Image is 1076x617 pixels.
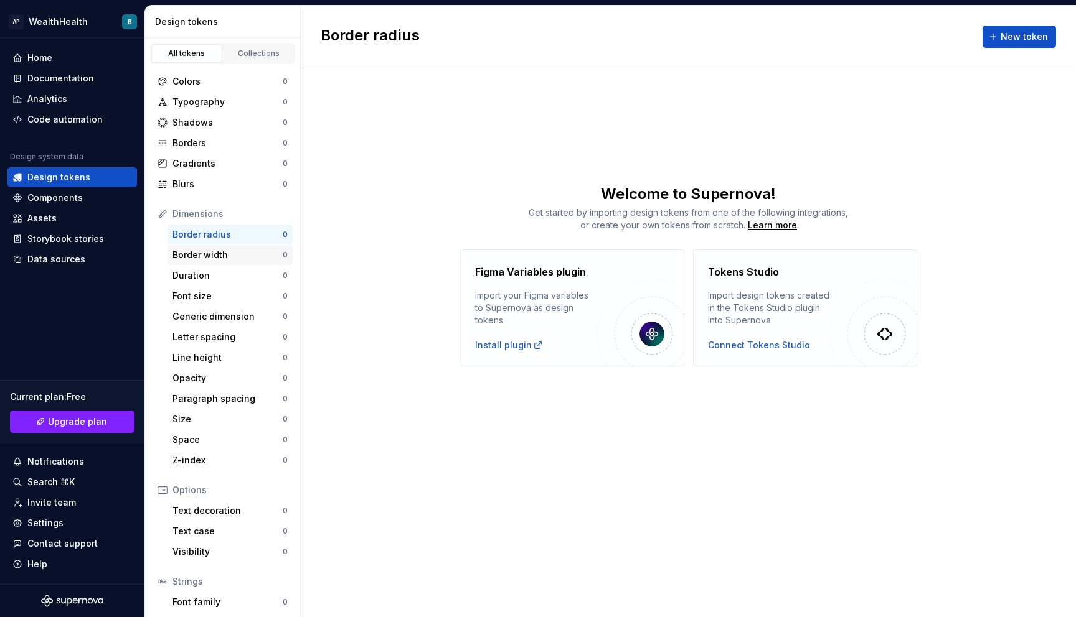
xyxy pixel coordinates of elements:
div: Line height [172,351,283,364]
div: 0 [283,506,288,516]
div: 0 [283,435,288,445]
a: Generic dimension0 [168,307,293,327]
div: Paragraph spacing [172,392,283,405]
div: Text decoration [172,504,283,517]
a: Borders0 [153,133,293,153]
a: Invite team [7,493,137,513]
button: Connect Tokens Studio [708,339,810,351]
a: Typography0 [153,92,293,112]
div: 0 [283,291,288,301]
div: Generic dimension [172,310,283,323]
div: Design tokens [27,171,90,183]
div: Visibility [172,545,283,558]
div: Opacity [172,372,283,384]
h4: Tokens Studio [708,264,779,279]
div: 0 [283,526,288,536]
a: Design tokens [7,167,137,187]
div: 0 [283,547,288,557]
span: Get started by importing design tokens from one of the following integrations, or create your own... [529,207,848,230]
a: Opacity0 [168,368,293,388]
div: Shadows [172,116,283,129]
a: Shadows0 [153,113,293,132]
div: Letter spacing [172,331,283,343]
div: Components [27,192,83,204]
div: 0 [283,138,288,148]
a: Learn more [748,219,797,231]
div: Borders [172,137,283,149]
div: Text case [172,525,283,537]
div: Colors [172,75,283,88]
div: Code automation [27,113,103,126]
div: Dimensions [172,208,288,220]
a: Storybook stories [7,229,137,249]
div: Typography [172,96,283,108]
a: Font family0 [168,592,293,612]
div: Contact support [27,537,98,550]
div: Welcome to Supernova! [301,184,1076,204]
span: Upgrade plan [48,415,107,428]
a: Gradients0 [153,154,293,174]
div: 0 [283,271,288,281]
div: 0 [283,118,288,128]
a: Border width0 [168,245,293,265]
a: Size0 [168,409,293,429]
a: Border radius0 [168,225,293,244]
a: Documentation [7,68,137,88]
button: Contact support [7,534,137,554]
a: Install plugin [475,339,543,351]
div: Search ⌘K [27,476,75,488]
div: Assets [27,212,57,225]
div: Current plan : Free [10,391,134,403]
a: Home [7,48,137,68]
div: Design tokens [155,16,295,28]
a: Text case0 [168,521,293,541]
a: Analytics [7,89,137,109]
div: 0 [283,250,288,260]
div: Design system data [10,152,83,162]
a: Z-index0 [168,450,293,470]
div: Notifications [27,455,84,468]
div: Gradients [172,157,283,170]
div: Duration [172,269,283,282]
a: Assets [7,208,137,228]
div: Import your Figma variables to Supernova as design tokens. [475,289,597,327]
div: 0 [283,597,288,607]
div: Border width [172,249,283,261]
button: Search ⌘K [7,472,137,492]
div: 0 [283,414,288,424]
a: Components [7,188,137,208]
a: Letter spacing0 [168,327,293,347]
a: Code automation [7,109,137,129]
div: Documentation [27,72,94,85]
div: 0 [283,230,288,239]
div: Data sources [27,253,85,266]
div: Strings [172,575,288,588]
div: 0 [283,97,288,107]
a: Line height0 [168,348,293,368]
div: 0 [283,373,288,383]
div: Analytics [27,93,67,105]
div: Border radius [172,228,283,241]
div: Options [172,484,288,496]
a: Upgrade plan [10,411,134,433]
div: B [128,17,132,27]
a: Text decoration0 [168,501,293,521]
div: AP [9,14,24,29]
div: 0 [283,77,288,86]
a: Settings [7,513,137,533]
svg: Supernova Logo [41,595,103,607]
div: Invite team [27,496,76,509]
div: Help [27,558,47,570]
div: 0 [283,455,288,465]
button: New token [983,26,1056,48]
div: 0 [283,394,288,404]
a: Paragraph spacing0 [168,389,293,409]
a: Visibility0 [168,542,293,562]
div: Font family [172,596,283,608]
div: Collections [228,49,290,58]
div: 0 [283,332,288,342]
h4: Figma Variables plugin [475,264,586,279]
